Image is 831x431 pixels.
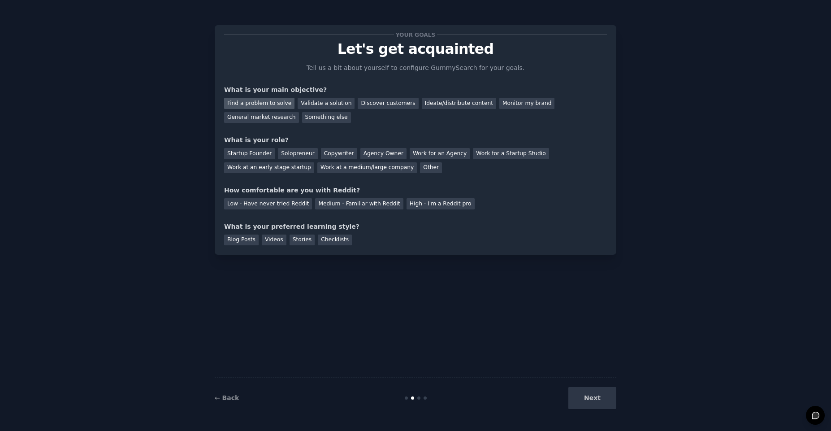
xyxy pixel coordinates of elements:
div: Something else [302,112,351,123]
div: Videos [262,235,286,246]
div: Medium - Familiar with Reddit [315,198,403,209]
p: Let's get acquainted [224,41,607,57]
div: Validate a solution [298,98,355,109]
div: Monitor my brand [499,98,554,109]
div: Work at an early stage startup [224,162,314,174]
div: What is your main objective? [224,85,607,95]
div: Stories [290,235,315,246]
div: How comfortable are you with Reddit? [224,186,607,195]
div: Discover customers [358,98,418,109]
div: Work for a Startup Studio [473,148,549,159]
a: ← Back [215,394,239,401]
div: High - I'm a Reddit pro [407,198,475,209]
div: General market research [224,112,299,123]
div: Startup Founder [224,148,275,159]
div: What is your preferred learning style? [224,222,607,231]
div: Work for an Agency [410,148,470,159]
div: Agency Owner [360,148,407,159]
div: Solopreneur [278,148,317,159]
p: Tell us a bit about yourself to configure GummySearch for your goals. [303,63,528,73]
div: Ideate/distribute content [422,98,496,109]
div: Find a problem to solve [224,98,294,109]
div: Copywriter [321,148,357,159]
div: Other [420,162,442,174]
div: Blog Posts [224,235,259,246]
span: Your goals [394,30,437,39]
div: What is your role? [224,135,607,145]
div: Checklists [318,235,352,246]
div: Low - Have never tried Reddit [224,198,312,209]
div: Work at a medium/large company [317,162,417,174]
